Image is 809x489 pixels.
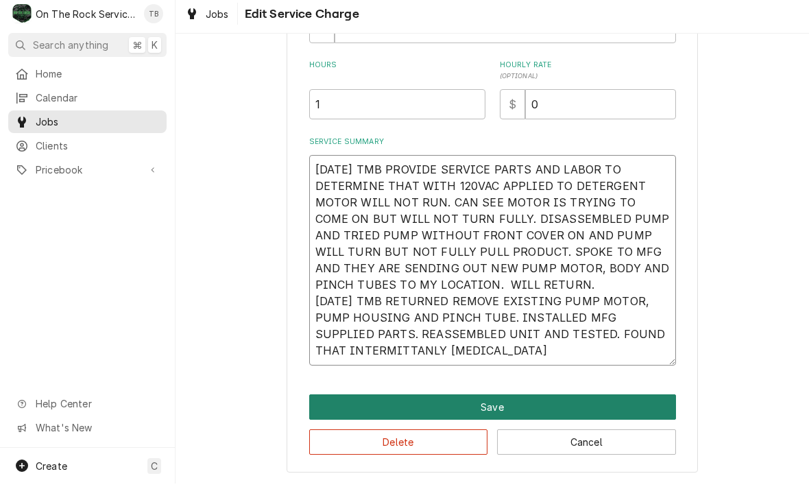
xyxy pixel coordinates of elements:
[206,12,229,27] span: Jobs
[36,144,160,158] span: Clients
[36,426,158,440] span: What's New
[309,400,676,425] div: Button Group Row
[180,8,234,31] a: Jobs
[144,10,163,29] div: TB
[309,435,488,460] button: Delete
[500,65,676,87] label: Hourly Rate
[497,435,676,460] button: Cancel
[12,10,32,29] div: On The Rock Services's Avatar
[241,10,359,29] span: Edit Service Charge
[309,400,676,460] div: Button Group
[309,65,485,87] label: Hours
[144,10,163,29] div: Todd Brady's Avatar
[309,400,676,425] button: Save
[36,120,160,134] span: Jobs
[8,38,167,62] button: Search anything⌘K
[36,402,158,416] span: Help Center
[36,12,136,27] div: On The Rock Services
[36,466,67,477] span: Create
[36,96,160,110] span: Calendar
[500,77,538,85] span: ( optional )
[36,72,160,86] span: Home
[8,164,167,187] a: Go to Pricebook
[33,43,108,58] span: Search anything
[8,398,167,420] a: Go to Help Center
[12,10,32,29] div: O
[500,95,525,125] div: $
[151,464,158,479] span: C
[309,142,676,371] div: Service Summary
[8,68,167,91] a: Home
[36,168,139,182] span: Pricebook
[152,43,158,58] span: K
[309,425,676,460] div: Button Group Row
[8,116,167,139] a: Jobs
[309,160,676,371] textarea: [DATE] TMB PROVIDE SERVICE PARTS AND LABOR TO DETERMINE THAT WITH 120VAC APPLIED TO DETERGENT MOT...
[309,142,676,153] label: Service Summary
[8,140,167,163] a: Clients
[309,65,485,125] div: [object Object]
[8,422,167,444] a: Go to What's New
[8,92,167,115] a: Calendar
[132,43,142,58] span: ⌘
[500,65,676,125] div: [object Object]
